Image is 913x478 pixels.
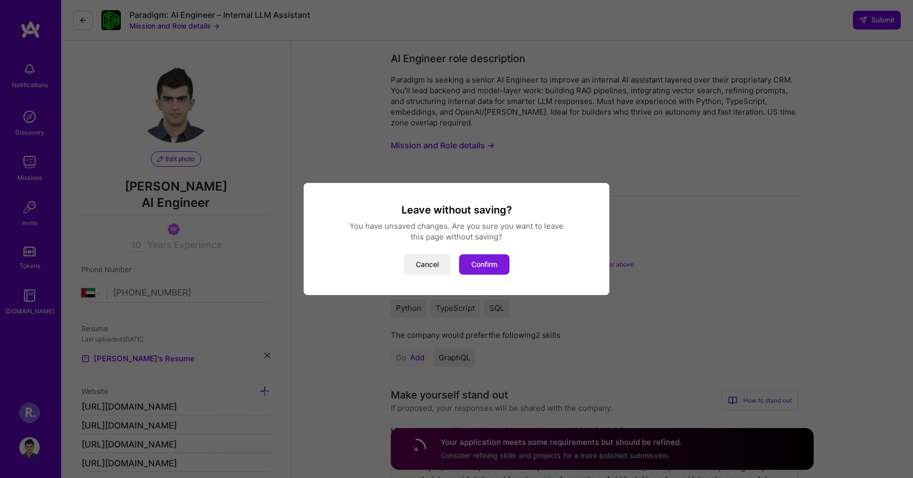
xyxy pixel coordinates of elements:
[304,183,609,295] div: modal
[316,231,597,242] div: this page without saving?
[459,254,509,275] button: Confirm
[316,221,597,231] div: You have unsaved changes. Are you sure you want to leave
[316,203,597,217] h3: Leave without saving?
[404,254,451,275] button: Cancel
